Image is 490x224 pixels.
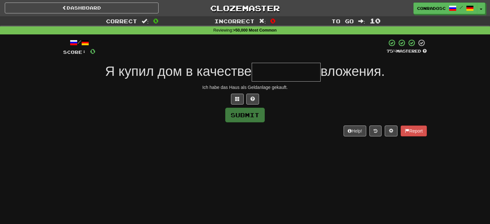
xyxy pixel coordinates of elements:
[387,48,427,54] div: Mastered
[413,3,477,14] a: conradosc /
[63,49,86,55] span: Score:
[214,18,255,24] span: Incorrect
[460,5,463,10] span: /
[231,94,244,105] button: Switch sentence to multiple choice alt+p
[90,47,95,55] span: 0
[106,18,137,24] span: Correct
[105,64,252,79] span: Я купил дом в качестве
[5,3,159,13] a: Dashboard
[246,94,259,105] button: Single letter hint - you only get 1 per sentence and score half the points! alt+h
[331,18,354,24] span: To go
[358,18,365,24] span: :
[270,17,276,25] span: 0
[401,126,427,136] button: Report
[321,64,385,79] span: вложения.
[369,126,382,136] button: Round history (alt+y)
[233,28,277,33] strong: >50,000 Most Common
[259,18,266,24] span: :
[417,5,446,11] span: conradosc
[370,17,381,25] span: 10
[387,48,396,54] span: 75 %
[168,3,322,14] a: Clozemaster
[225,108,265,122] button: Submit
[142,18,149,24] span: :
[63,84,427,90] div: Ich habe das Haus als Geldanlage gekauft.
[344,126,366,136] button: Help!
[153,17,159,25] span: 0
[63,39,95,47] div: /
